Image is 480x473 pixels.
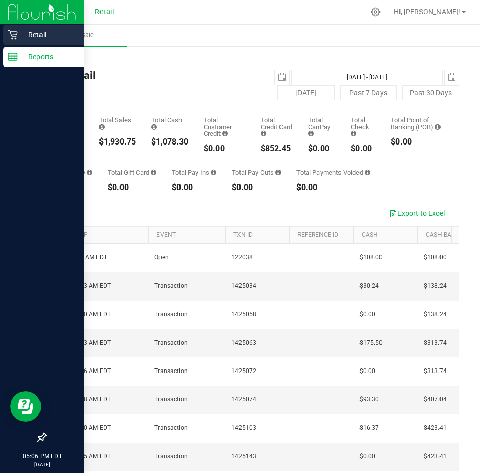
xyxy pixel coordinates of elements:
span: $313.74 [424,366,447,376]
span: 1425072 [231,366,256,376]
button: Past 30 Days [402,85,459,100]
i: Sum of all successful, non-voided payment transaction amounts using credit card as the payment me... [261,130,266,137]
i: Sum of all successful, non-voided AeroPay payment transaction amounts for all purchases in the da... [87,169,92,176]
i: Sum of all cash pay-outs removed from the till within the date range. [275,169,281,176]
inline-svg: Retail [8,30,18,40]
div: Total Sales [99,117,136,130]
span: 122038 [231,253,253,262]
span: $0.00 [359,451,375,461]
inline-svg: Reports [8,52,18,62]
span: select [275,70,289,85]
span: Open [154,253,169,262]
button: Past 7 Days [340,85,397,100]
div: Total Customer Credit [204,117,245,137]
a: REFERENCE ID [297,231,338,238]
a: TXN ID [233,231,253,238]
span: 1425103 [231,423,256,433]
i: Sum of all successful, non-voided payment transaction amounts using CanPay (as well as manual Can... [308,130,314,137]
div: $0.00 [308,145,335,153]
span: $16.37 [359,423,379,433]
i: Sum of all successful, non-voided payment transaction amounts using account credit as the payment... [222,130,228,137]
div: $0.00 [391,138,444,146]
div: Total Gift Card [108,169,156,176]
span: Transaction [154,281,188,291]
a: Cash [362,231,378,238]
span: Transaction [154,423,188,433]
p: Retail [18,29,79,41]
i: Sum of all successful, non-voided payment transaction amounts (excluding tips and transaction fee... [99,124,105,130]
span: $423.41 [424,451,447,461]
p: [DATE] [5,461,79,468]
span: Transaction [154,451,188,461]
div: Total Cash [151,117,188,130]
div: Total CanPay [308,117,335,137]
i: Sum of all voided payment transaction amounts (excluding tips and transaction fees) within the da... [365,169,370,176]
a: Cash Balance [426,231,471,238]
span: Transaction [154,395,188,404]
div: Total Pay Ins [172,169,216,176]
div: $0.00 [232,183,281,192]
span: $423.41 [424,423,447,433]
p: 05:06 PM EDT [5,451,79,461]
span: $138.24 [424,281,447,291]
i: Sum of the successful, non-voided point-of-banking payment transaction amounts, both via payment ... [435,124,441,130]
div: $0.00 [204,145,245,153]
i: Sum of all successful, non-voided payment transaction amounts using check as the payment method. [351,130,356,137]
button: Export to Excel [383,204,451,222]
a: Event [156,231,176,238]
h4: Till Detail [45,70,252,81]
span: $175.50 [359,338,383,348]
div: Total Payments Voided [296,169,370,176]
div: $852.45 [261,145,293,153]
span: $0.00 [359,310,375,319]
div: $0.00 [108,183,156,192]
p: Reports [18,51,79,63]
div: $0.00 [351,145,375,153]
span: Retail [95,8,114,16]
button: [DATE] [277,85,335,100]
span: select [445,70,459,85]
span: $30.24 [359,281,379,291]
div: $1,930.75 [99,138,136,146]
span: 1425074 [231,395,256,404]
iframe: Resource center [10,391,41,422]
div: Total Point of Banking (POB) [391,117,444,130]
span: $313.74 [424,338,447,348]
div: Total Credit Card [261,117,293,137]
span: $93.30 [359,395,379,404]
span: $138.24 [424,310,447,319]
i: Sum of all cash pay-ins added to the till within the date range. [211,169,216,176]
div: Manage settings [369,7,382,17]
span: Transaction [154,310,188,319]
span: 1425063 [231,338,256,348]
span: $108.00 [424,253,447,262]
div: $0.00 [172,183,216,192]
i: Sum of all successful, non-voided cash payment transaction amounts (excluding tips and transactio... [151,124,157,130]
span: Transaction [154,338,188,348]
div: $0.00 [296,183,370,192]
div: Total Pay Outs [232,169,281,176]
div: $1,078.30 [151,138,188,146]
span: $407.04 [424,395,447,404]
span: 1425058 [231,310,256,319]
i: Sum of all successful, non-voided payment transaction amounts using gift card as the payment method. [151,169,156,176]
span: $0.00 [359,366,375,376]
span: 1425143 [231,451,256,461]
span: Transaction [154,366,188,376]
div: Total Check [351,117,375,137]
span: $108.00 [359,253,383,262]
span: Hi, [PERSON_NAME]! [394,8,461,16]
span: 1425034 [231,281,256,291]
